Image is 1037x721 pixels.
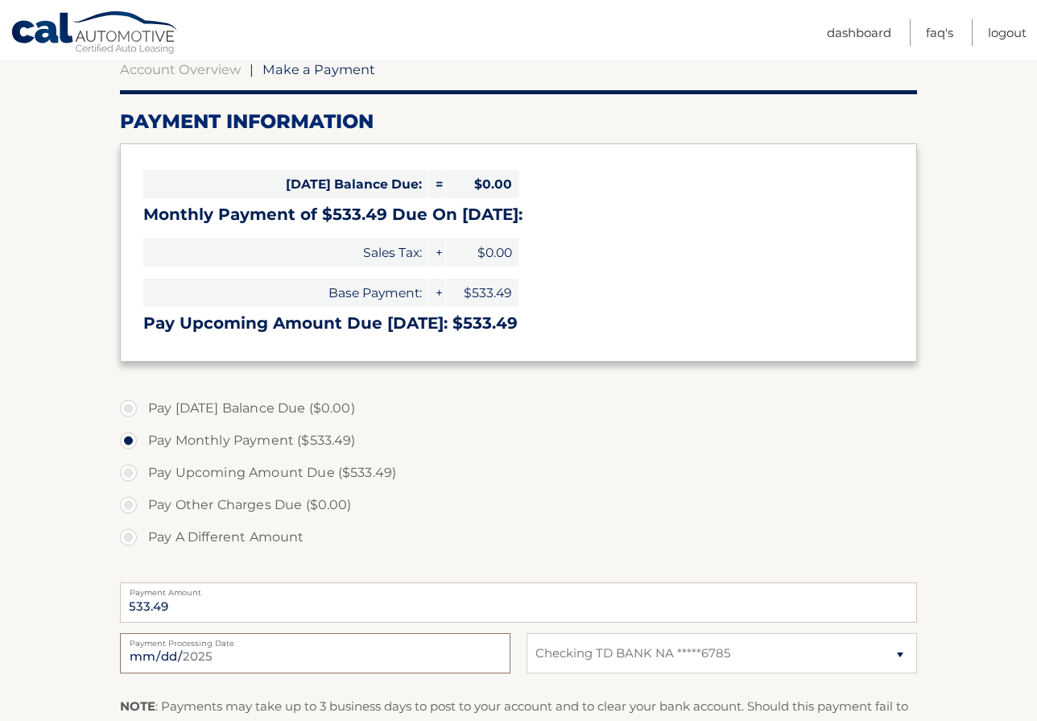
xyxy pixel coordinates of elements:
label: Payment Processing Date [120,633,510,646]
a: FAQ's [926,19,953,46]
label: Payment Amount [120,582,917,595]
h3: Pay Upcoming Amount Due [DATE]: $533.49 [143,313,894,334]
span: Make a Payment [262,61,375,77]
label: Pay Monthly Payment ($533.49) [120,425,917,457]
a: Account Overview [120,61,241,77]
h2: Payment Information [120,110,917,134]
label: Pay A Different Amount [120,521,917,553]
span: = [429,170,445,198]
span: + [429,279,445,307]
a: Logout [988,19,1027,46]
span: $0.00 [446,170,518,198]
span: Sales Tax: [143,238,428,267]
span: $0.00 [446,238,518,267]
a: Cal Automotive [10,10,180,57]
span: $533.49 [446,279,518,307]
label: Pay [DATE] Balance Due ($0.00) [120,392,917,425]
input: Payment Amount [120,582,917,623]
span: [DATE] Balance Due: [143,170,428,198]
span: | [250,61,254,77]
span: + [429,238,445,267]
a: Dashboard [827,19,891,46]
strong: NOTE [120,698,155,714]
input: Payment Date [120,633,510,673]
label: Pay Other Charges Due ($0.00) [120,489,917,521]
label: Pay Upcoming Amount Due ($533.49) [120,457,917,489]
span: Base Payment: [143,279,428,307]
h3: Monthly Payment of $533.49 Due On [DATE]: [143,205,894,225]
